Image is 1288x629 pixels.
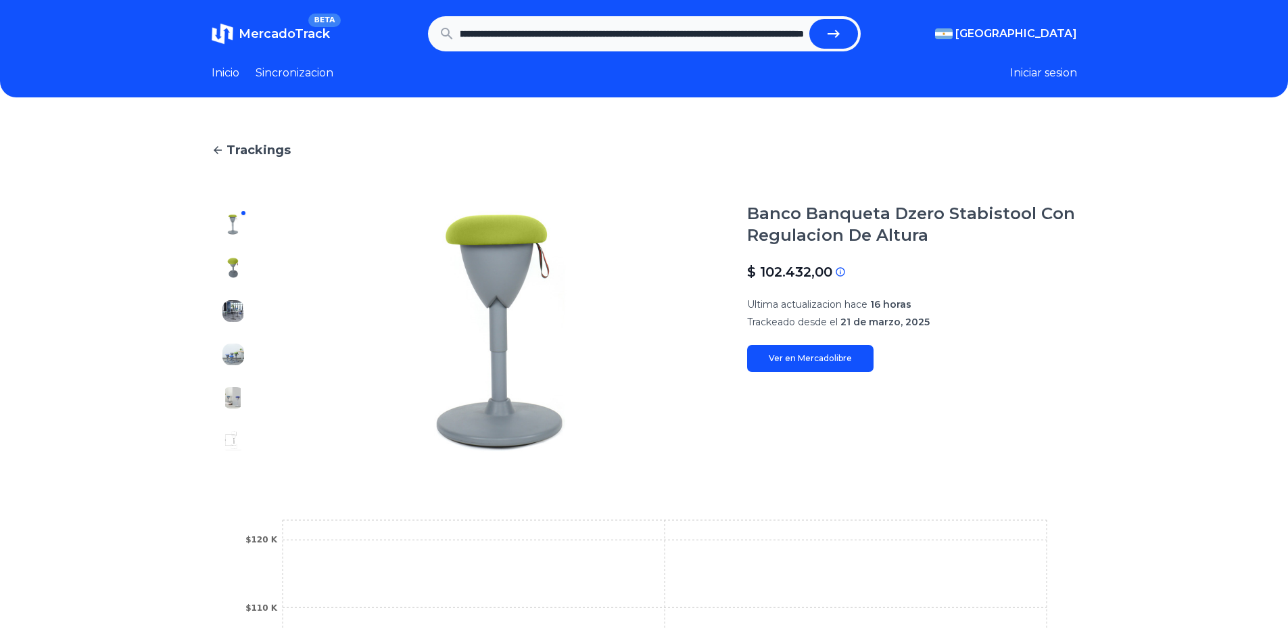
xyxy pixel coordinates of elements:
span: Ultima actualizacion hace [747,298,867,310]
img: Banco Banqueta Dzero Stabistool Con Regulacion De Altura [222,214,244,235]
img: Argentina [935,28,953,39]
img: Banco Banqueta Dzero Stabistool Con Regulacion De Altura [222,300,244,322]
button: [GEOGRAPHIC_DATA] [935,26,1077,42]
span: BETA [308,14,340,27]
img: Banco Banqueta Dzero Stabistool Con Regulacion De Altura [222,344,244,365]
span: [GEOGRAPHIC_DATA] [955,26,1077,42]
span: Trackings [226,141,291,160]
span: Trackeado desde el [747,316,838,328]
a: Ver en Mercadolibre [747,345,874,372]
tspan: $120 K [245,535,278,544]
img: Banco Banqueta Dzero Stabistool Con Regulacion De Altura [222,430,244,452]
img: Banco Banqueta Dzero Stabistool Con Regulacion De Altura [222,257,244,279]
img: Banco Banqueta Dzero Stabistool Con Regulacion De Altura [282,203,720,463]
p: $ 102.432,00 [747,262,832,281]
button: Iniciar sesion [1010,65,1077,81]
a: MercadoTrackBETA [212,23,330,45]
img: Banco Banqueta Dzero Stabistool Con Regulacion De Altura [222,387,244,409]
span: 21 de marzo, 2025 [840,316,930,328]
a: Trackings [212,141,1077,160]
tspan: $110 K [245,603,278,613]
span: MercadoTrack [239,26,330,41]
a: Inicio [212,65,239,81]
span: 16 horas [870,298,911,310]
h1: Banco Banqueta Dzero Stabistool Con Regulacion De Altura [747,203,1077,246]
a: Sincronizacion [256,65,333,81]
img: MercadoTrack [212,23,233,45]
